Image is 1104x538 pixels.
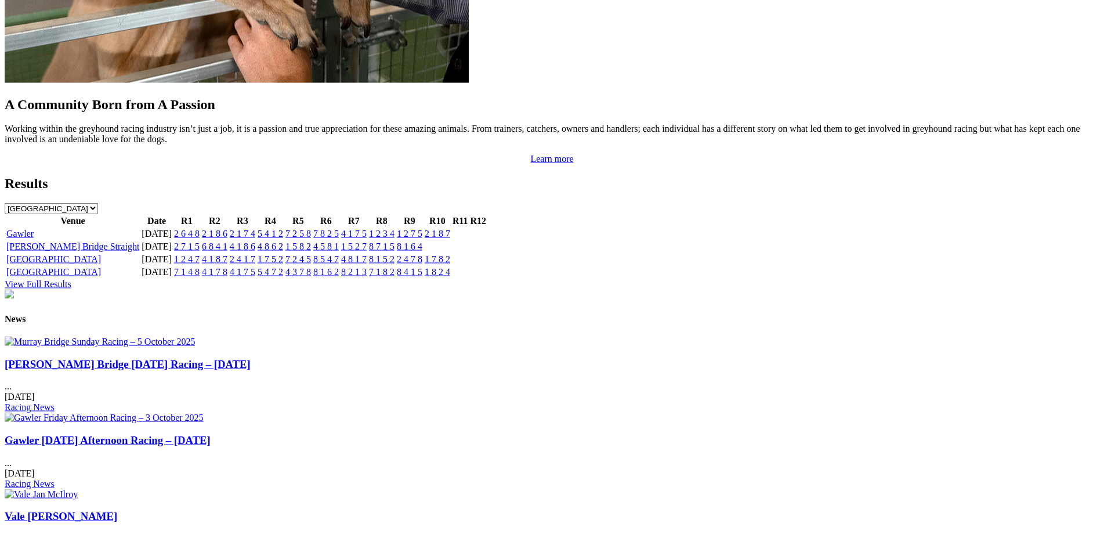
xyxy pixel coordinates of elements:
a: 7 1 8 2 [369,267,394,277]
th: R10 [424,215,451,227]
a: Vale [PERSON_NAME] [5,510,117,522]
a: Gawler [DATE] Afternoon Racing – [DATE] [5,434,211,446]
td: [DATE] [141,266,172,278]
h4: News [5,314,1099,324]
a: Racing News [5,479,55,489]
a: 4 5 8 1 [313,241,339,251]
a: 1 2 3 4 [369,229,394,239]
img: Vale Jan McIlroy [5,489,78,500]
a: Gawler [6,229,34,239]
a: 7 2 5 8 [285,229,311,239]
th: R1 [173,215,200,227]
th: R7 [341,215,367,227]
a: 2 1 7 4 [230,229,255,239]
a: 4 1 8 7 [202,254,227,264]
a: 8 1 6 2 [313,267,339,277]
span: [DATE] [5,392,35,402]
a: 1 8 2 4 [425,267,450,277]
a: 2 7 1 5 [174,241,200,251]
a: 5 4 1 2 [258,229,283,239]
a: 8 4 1 5 [397,267,422,277]
a: View Full Results [5,279,71,289]
a: 5 4 7 2 [258,267,283,277]
th: R9 [396,215,423,227]
th: R4 [257,215,284,227]
h2: Results [5,176,1099,192]
img: Murray Bridge Sunday Racing – 5 October 2025 [5,337,195,347]
a: 1 5 8 2 [285,241,311,251]
a: 1 7 8 2 [425,254,450,264]
a: 2 1 8 6 [202,229,227,239]
a: 1 2 4 7 [174,254,200,264]
a: [PERSON_NAME] Bridge Straight [6,241,139,251]
th: R5 [285,215,312,227]
a: Learn more [530,154,573,164]
th: R3 [229,215,256,227]
a: 6 8 4 1 [202,241,227,251]
a: [GEOGRAPHIC_DATA] [6,254,101,264]
a: 1 5 2 7 [341,241,367,251]
th: R11 [452,215,469,227]
a: [GEOGRAPHIC_DATA] [6,267,101,277]
a: 8 2 1 3 [341,267,367,277]
span: [DATE] [5,468,35,478]
th: R6 [313,215,339,227]
th: Date [141,215,172,227]
th: R2 [201,215,228,227]
p: Working within the greyhound racing industry isn’t just a job, it is a passion and true appreciat... [5,124,1099,145]
a: 4 1 7 5 [230,267,255,277]
a: 2 4 1 7 [230,254,255,264]
a: 8 1 5 2 [369,254,394,264]
a: 2 1 8 7 [425,229,450,239]
img: chasers_homepage.jpg [5,290,14,299]
a: 2 4 7 8 [397,254,422,264]
a: 7 2 4 5 [285,254,311,264]
a: 1 2 7 5 [397,229,422,239]
a: 4 1 8 6 [230,241,255,251]
a: 8 1 6 4 [397,241,422,251]
td: [DATE] [141,254,172,265]
a: 8 5 4 7 [313,254,339,264]
a: 8 7 1 5 [369,241,394,251]
a: 4 8 6 2 [258,241,283,251]
a: 4 3 7 8 [285,267,311,277]
a: 2 6 4 8 [174,229,200,239]
a: 7 8 2 5 [313,229,339,239]
th: R8 [368,215,395,227]
a: 4 8 1 7 [341,254,367,264]
a: [PERSON_NAME] Bridge [DATE] Racing – [DATE] [5,358,251,370]
a: 7 1 4 8 [174,267,200,277]
a: 1 7 5 2 [258,254,283,264]
th: Venue [6,215,140,227]
td: [DATE] [141,228,172,240]
a: Racing News [5,402,55,412]
h2: A Community Born from A Passion [5,97,1099,113]
td: [DATE] [141,241,172,252]
div: ... [5,434,1099,489]
img: Gawler Friday Afternoon Racing – 3 October 2025 [5,413,204,423]
a: 4 1 7 5 [341,229,367,239]
th: R12 [470,215,487,227]
div: ... [5,358,1099,413]
a: 4 1 7 8 [202,267,227,277]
